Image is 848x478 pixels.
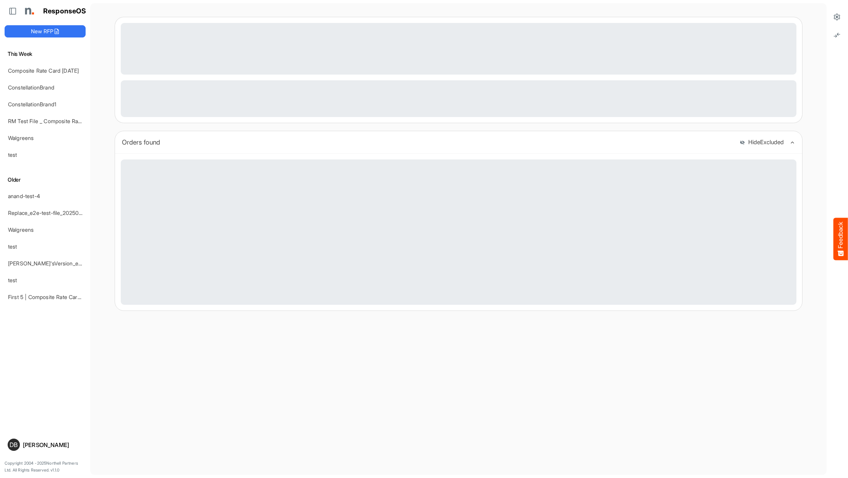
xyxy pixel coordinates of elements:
a: Replace_e2e-test-file_20250604_111803 [8,210,106,216]
a: Walgreens [8,135,34,141]
span: DB [10,442,18,448]
button: New RFP [5,25,86,37]
h6: This Week [5,50,86,58]
h6: Older [5,176,86,184]
a: Walgreens [8,226,34,233]
div: Loading... [121,80,796,117]
a: Composite Rate Card [DATE] [8,67,79,74]
a: First 5 | Composite Rate Card [DATE] [8,294,99,300]
h1: ResponseOS [43,7,86,15]
a: RM Test File _ Composite Rate Card [DATE] [8,118,115,124]
a: test [8,277,17,283]
a: test [8,151,17,158]
div: Loading... [121,23,796,75]
p: Copyright 2004 - 2025 Northell Partners Ltd. All Rights Reserved. v 1.1.0 [5,460,86,473]
a: test [8,243,17,250]
div: Loading... [121,159,796,305]
button: HideExcluded [739,139,784,146]
button: Feedback [833,218,848,260]
div: [PERSON_NAME] [23,442,83,448]
a: ConstellationBrand [8,84,54,91]
a: anand-test-4 [8,193,40,199]
a: ConstellationBrand1 [8,101,56,107]
a: [PERSON_NAME]'sVersion_e2e-test-file_20250604_111803 [8,260,151,267]
img: Northell [21,3,36,19]
div: Orders found [122,137,734,148]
